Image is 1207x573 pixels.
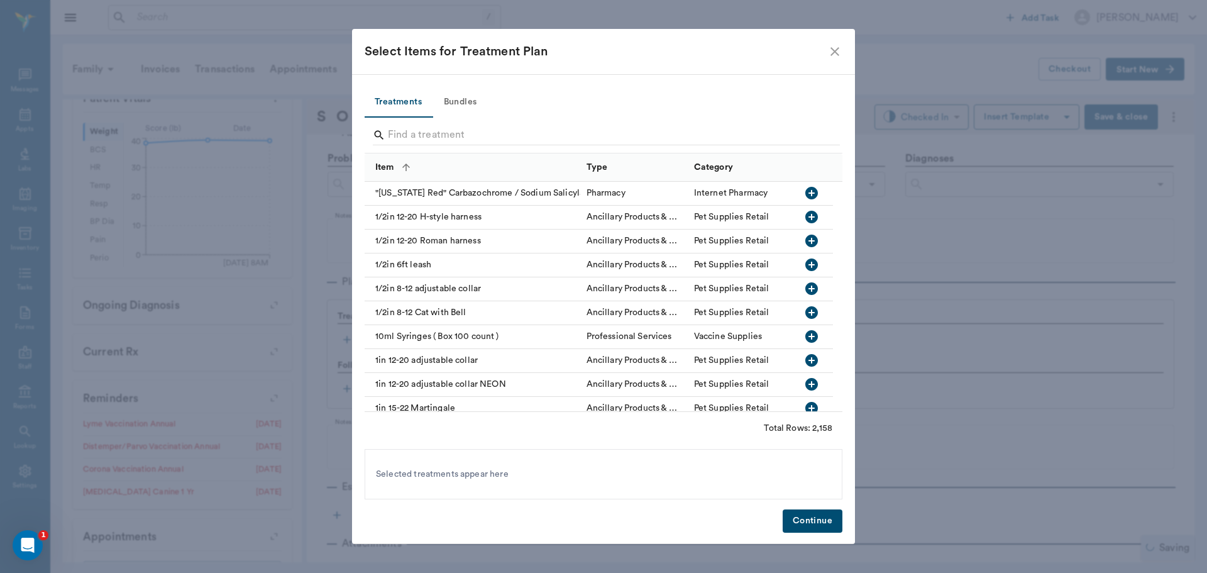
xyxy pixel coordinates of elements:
div: Pharmacy [587,187,626,199]
iframe: Intercom live chat [13,530,43,560]
div: 1in 12-20 adjustable collar [365,349,580,373]
div: Total Rows: 2,158 [764,422,832,435]
div: Ancillary Products & Services [587,306,681,319]
button: Sort [610,159,628,176]
div: Pet Supplies Retail [694,211,769,223]
span: Selected treatments appear here [376,468,509,481]
div: 1in 12-20 adjustable collar NEON [365,373,580,397]
div: Type [580,153,688,181]
div: Category [694,150,733,185]
button: close [827,44,842,59]
div: Category [688,153,795,181]
div: Item [375,150,394,185]
div: 1/2in 8-12 Cat with Bell [365,301,580,325]
div: Pet Supplies Retail [694,306,769,319]
div: Ancillary Products & Services [587,378,681,391]
div: Pet Supplies Retail [694,235,769,247]
div: 1/2in 12-20 Roman harness [365,230,580,253]
div: Select Items for Treatment Plan [365,42,827,62]
div: Search [373,125,840,148]
button: Continue [783,509,842,533]
div: Ancillary Products & Services [587,235,681,247]
button: Sort [805,159,822,176]
span: 1 [38,530,48,540]
div: Pet Supplies Retail [694,259,769,271]
div: Professional Services [587,330,672,343]
div: Pet Supplies Retail [694,402,769,414]
div: Ancillary Products & Services [587,282,681,295]
div: Type [587,150,608,185]
div: Pet Supplies Retail [694,378,769,391]
button: Treatments [365,87,432,118]
div: 1in 15-22 Martingale [365,397,580,421]
div: Vaccine Supplies [694,330,762,343]
div: 10ml Syringes ( Box 100 count ) [365,325,580,349]
div: 1/2in 6ft leash [365,253,580,277]
div: Pet Supplies Retail [694,354,769,367]
div: Internet Pharmacy [694,187,768,199]
div: "[US_STATE] Red" Carbazochrome / Sodium Salicylate (10mgml/250mg/ml) 100ml [365,182,580,206]
button: Sort [397,159,415,176]
button: Bundles [432,87,488,118]
div: Ancillary Products & Services [587,354,681,367]
div: Ancillary Products & Services [587,402,681,414]
div: 1/2in 8-12 adjustable collar [365,277,580,301]
div: Item [365,153,580,181]
div: 1/2in 12-20 H-style harness [365,206,580,230]
input: Find a treatment [388,125,821,145]
div: Pet Supplies Retail [694,282,769,295]
div: Ancillary Products & Services [587,211,681,223]
div: Ancillary Products & Services [587,259,681,271]
button: Sort [736,159,754,176]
